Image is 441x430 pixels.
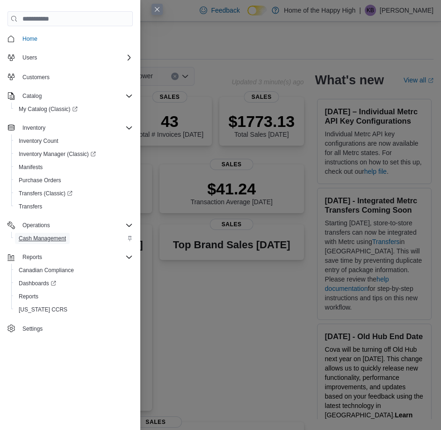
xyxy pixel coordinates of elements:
span: Settings [22,325,43,333]
button: Cash Management [11,232,137,245]
a: Transfers (Classic) [11,187,137,200]
span: Transfers (Classic) [19,190,72,197]
button: Manifests [11,161,137,174]
span: My Catalog (Classic) [19,105,78,113]
span: Inventory Count [19,137,58,145]
a: Manifests [15,162,46,173]
button: Transfers [11,200,137,213]
a: Settings [19,323,46,334]
a: Purchase Orders [15,175,65,186]
a: Cash Management [15,233,70,244]
button: [US_STATE] CCRS [11,303,137,316]
span: Transfers (Classic) [15,188,133,199]
span: Inventory [22,124,45,132]
span: Purchase Orders [19,177,61,184]
button: Catalog [19,90,45,102]
a: [US_STATE] CCRS [15,304,71,315]
span: Reports [15,291,133,302]
span: Transfers [19,203,42,210]
button: Users [19,52,41,63]
button: Users [4,51,137,64]
span: Operations [22,222,50,229]
span: [US_STATE] CCRS [19,306,67,313]
a: Reports [15,291,42,302]
a: My Catalog (Classic) [15,104,81,115]
span: Cash Management [15,233,133,244]
span: My Catalog (Classic) [15,104,133,115]
a: Inventory Manager (Classic) [11,148,137,161]
span: Transfers [15,201,133,212]
span: Inventory [19,122,133,133]
span: Inventory Manager (Classic) [19,150,96,158]
nav: Complex example [7,28,133,337]
span: Manifests [15,162,133,173]
span: Canadian Compliance [19,267,74,274]
span: Dashboards [15,278,133,289]
span: Inventory Manager (Classic) [15,148,133,160]
button: Inventory Count [11,134,137,148]
span: Manifests [19,163,43,171]
button: Canadian Compliance [11,264,137,277]
span: Canadian Compliance [15,265,133,276]
button: Settings [4,322,137,335]
span: Home [19,33,133,44]
span: Users [22,54,37,61]
a: Inventory Count [15,135,62,147]
button: Inventory [19,122,49,133]
button: Reports [4,251,137,264]
a: Dashboards [15,278,60,289]
button: Reports [11,290,137,303]
a: Transfers [15,201,46,212]
span: Operations [19,220,133,231]
span: Dashboards [19,280,56,287]
span: Customers [22,74,50,81]
span: Customers [19,71,133,82]
span: Reports [19,252,133,263]
a: My Catalog (Classic) [11,103,137,116]
button: Close this dialog [152,4,163,15]
span: Home [22,35,37,43]
a: Home [19,33,41,44]
button: Inventory [4,121,137,134]
span: Catalog [22,92,42,100]
span: Purchase Orders [15,175,133,186]
a: Dashboards [11,277,137,290]
button: Customers [4,70,137,83]
span: Reports [22,253,42,261]
span: Washington CCRS [15,304,133,315]
a: Inventory Manager (Classic) [15,148,100,160]
button: Operations [4,219,137,232]
span: Users [19,52,133,63]
button: Operations [19,220,54,231]
span: Cash Management [19,235,66,242]
a: Canadian Compliance [15,265,78,276]
span: Inventory Count [15,135,133,147]
button: Purchase Orders [11,174,137,187]
span: Catalog [19,90,133,102]
button: Home [4,32,137,45]
button: Catalog [4,89,137,103]
a: Customers [19,72,53,83]
a: Transfers (Classic) [15,188,76,199]
button: Reports [19,252,46,263]
span: Reports [19,293,38,300]
span: Settings [19,323,133,334]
